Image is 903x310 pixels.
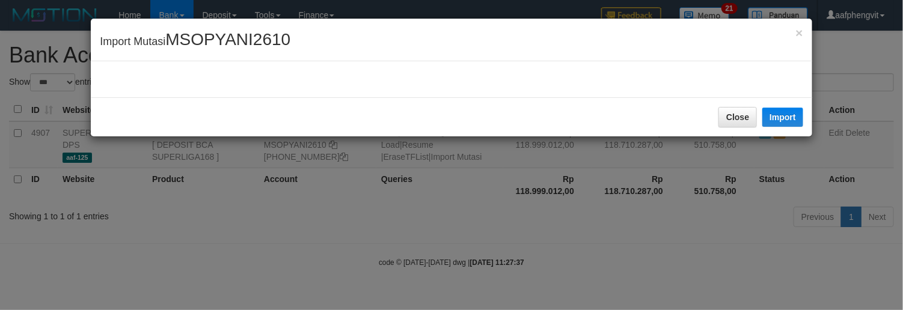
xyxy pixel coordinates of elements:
span: Import Mutasi [100,35,290,47]
button: Import [762,108,803,127]
button: Close [796,26,803,39]
span: × [796,26,803,40]
button: Close [718,107,757,127]
span: MSOPYANI2610 [165,30,290,49]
